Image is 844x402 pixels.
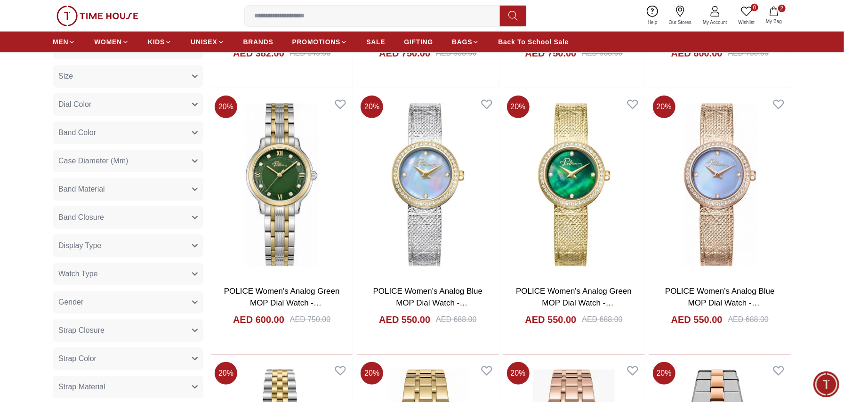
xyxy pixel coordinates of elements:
[9,153,186,163] div: Time House Support
[404,33,433,50] a: GIFTING
[58,240,101,251] span: Display Type
[94,37,122,47] span: WOMEN
[649,92,791,277] img: POLICE Women's Analog Blue MOP Dial Watch - PEWLG0075901
[366,33,385,50] a: SALE
[813,371,839,397] div: Chat Widget
[452,33,479,50] a: BAGS
[243,37,273,47] span: BRANDS
[233,313,284,326] h4: AED 600.00
[53,150,203,172] button: Case Diameter (Mm)
[211,92,353,277] img: POLICE Women's Analog Green MOP Dial Watch - PEWLG0076202
[379,313,430,326] h4: AED 550.00
[54,171,63,181] em: Blush
[58,127,96,138] span: Band Color
[53,319,203,342] button: Strap Closure
[582,314,622,325] div: AED 688.00
[29,8,45,24] img: Profile picture of Time House Support
[778,5,786,12] span: 2
[292,33,348,50] a: PROMOTIONS
[498,33,569,50] a: Back To School Sale
[357,92,498,277] img: POLICE Women's Analog Blue MOP Dial Watch - PEWLG0075904
[525,47,577,60] h4: AED 750.00
[361,96,383,118] span: 20 %
[148,33,172,50] a: KIDS
[644,19,661,26] span: Help
[436,48,476,59] div: AED 938.00
[671,47,723,60] h4: AED 600.00
[452,37,472,47] span: BAGS
[243,33,273,50] a: BRANDS
[361,362,383,385] span: 20 %
[2,232,186,279] textarea: We are here to help you
[525,313,577,326] h4: AED 550.00
[498,37,569,47] span: Back To School Sale
[58,268,98,280] span: Watch Type
[728,314,769,325] div: AED 688.00
[366,37,385,47] span: SALE
[53,121,203,144] button: Band Color
[653,362,675,385] span: 20 %
[292,37,341,47] span: PROMOTIONS
[53,178,203,201] button: Band Material
[58,155,128,167] span: Case Diameter (Mm)
[16,173,141,216] span: Hey there! Need help finding the perfect watch? I'm here if you have any questions or need a quic...
[762,18,786,25] span: My Bag
[404,37,433,47] span: GIFTING
[53,376,203,398] button: Strap Material
[58,184,105,195] span: Band Material
[58,353,96,364] span: Strap Color
[58,325,104,336] span: Strap Closure
[290,48,330,59] div: AED 545.00
[53,206,203,229] button: Band Closure
[58,381,105,393] span: Strap Material
[53,347,203,370] button: Strap Color
[58,297,83,308] span: Gender
[733,4,760,28] a: 0Wishlist
[191,37,217,47] span: UNISEX
[507,362,530,385] span: 20 %
[503,92,645,277] img: POLICE Women's Analog Green MOP Dial Watch - PEWLG0075902
[699,19,731,26] span: My Account
[53,263,203,285] button: Watch Type
[7,7,26,26] em: Back
[58,99,91,110] span: Dial Color
[191,33,224,50] a: UNISEX
[53,93,203,116] button: Dial Color
[507,96,530,118] span: 20 %
[373,287,483,320] a: POLICE Women's Analog Blue MOP Dial Watch - PEWLG0075904
[665,287,775,320] a: POLICE Women's Analog Blue MOP Dial Watch - PEWLG0075901
[94,33,129,50] a: WOMEN
[53,37,68,47] span: MEN
[224,287,340,320] a: POLICE Women's Analog Green MOP Dial Watch - PEWLG0076202
[56,6,138,26] img: ...
[582,48,622,59] div: AED 938.00
[290,314,330,325] div: AED 750.00
[53,234,203,257] button: Display Type
[751,4,758,11] span: 0
[665,19,695,26] span: Our Stores
[53,33,75,50] a: MEN
[671,313,723,326] h4: AED 550.00
[53,65,203,88] button: Size
[215,96,237,118] span: 20 %
[233,47,284,60] h4: AED 382.00
[735,19,758,26] span: Wishlist
[728,48,769,59] div: AED 750.00
[663,4,697,28] a: Our Stores
[516,287,632,320] a: POLICE Women's Analog Green MOP Dial Watch - PEWLG0075902
[58,212,104,223] span: Band Closure
[58,71,73,82] span: Size
[125,212,150,218] span: 11:46 AM
[148,37,165,47] span: KIDS
[760,5,788,27] button: 2My Bag
[436,314,476,325] div: AED 688.00
[215,362,237,385] span: 20 %
[653,96,675,118] span: 20 %
[50,12,157,21] div: Time House Support
[53,291,203,314] button: Gender
[642,4,663,28] a: Help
